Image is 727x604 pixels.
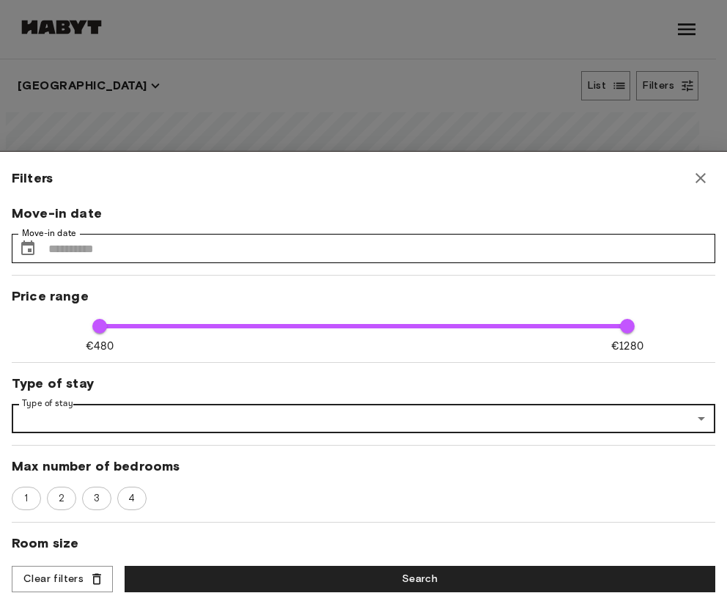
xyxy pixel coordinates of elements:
[12,534,715,552] span: Room size
[12,375,715,392] span: Type of stay
[12,205,715,222] span: Move-in date
[47,487,76,510] div: 2
[117,487,147,510] div: 4
[16,491,36,506] span: 1
[22,227,76,240] label: Move-in date
[12,487,41,510] div: 1
[12,566,113,593] button: Clear filters
[120,491,143,506] span: 4
[22,397,73,410] label: Type of stay
[12,457,715,475] span: Max number of bedrooms
[12,169,53,187] span: Filters
[51,491,73,506] span: 2
[13,234,43,263] button: Choose date
[82,487,111,510] div: 3
[86,339,114,354] span: €480
[125,566,715,593] button: Search
[12,287,715,305] span: Price range
[611,339,643,354] span: €1280
[86,491,108,506] span: 3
